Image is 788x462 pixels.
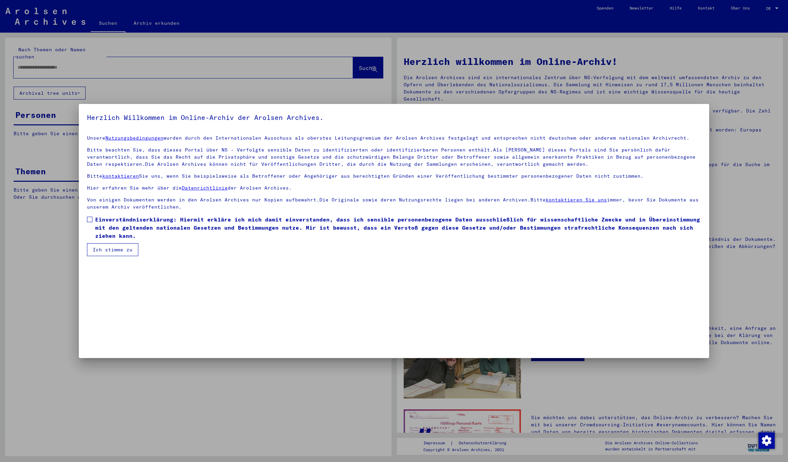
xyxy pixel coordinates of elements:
[87,146,701,168] p: Bitte beachten Sie, dass dieses Portal über NS - Verfolgte sensible Daten zu identifizierten oder...
[87,243,138,256] button: Ich stimme zu
[758,432,774,448] div: Zustimmung ändern
[87,196,701,211] p: Von einigen Dokumenten werden in den Arolsen Archives nur Kopien aufbewahrt.Die Originale sowie d...
[102,173,139,179] a: kontaktieren
[87,112,701,123] h5: Herzlich Willkommen im Online-Archiv der Arolsen Archives.
[87,173,701,180] p: Bitte Sie uns, wenn Sie beispielsweise als Betroffener oder Angehöriger aus berechtigten Gründen ...
[758,432,775,449] img: Zustimmung ändern
[105,135,163,141] a: Nutzungsbedingungen
[87,184,701,192] p: Hier erfahren Sie mehr über die der Arolsen Archives.
[182,185,228,191] a: Datenrichtlinie
[87,135,701,142] p: Unsere wurden durch den Internationalen Ausschuss als oberstes Leitungsgremium der Arolsen Archiv...
[95,215,701,240] span: Einverständniserklärung: Hiermit erkläre ich mich damit einverstanden, dass ich sensible personen...
[546,197,607,203] a: kontaktieren Sie uns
